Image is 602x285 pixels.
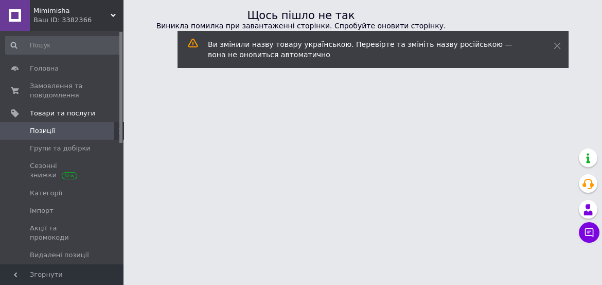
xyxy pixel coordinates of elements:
[10,10,592,21] h2: Щось пішло не так
[30,144,91,153] span: Групи та добірки
[30,109,95,118] span: Товари та послуги
[33,15,123,25] div: Ваш ID: 3382366
[5,36,121,55] input: Пошук
[30,250,89,260] span: Видалені позиції
[208,39,528,60] div: Ви змінили назву товару українською. Перевірте та змініть назву російською — вона не оновиться ав...
[30,224,95,242] span: Акції та промокоди
[30,161,95,180] span: Сезонні знижки
[30,206,54,215] span: Імпорт
[10,21,592,31] p: Виникла помилка при завантаженні сторінки. Спробуйте оновити сторінку.
[579,222,599,243] button: Чат з покупцем
[33,6,111,15] span: Mimimisha
[30,126,55,136] span: Позиції
[30,64,59,73] span: Головна
[30,189,62,198] span: Категорії
[30,81,95,100] span: Замовлення та повідомлення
